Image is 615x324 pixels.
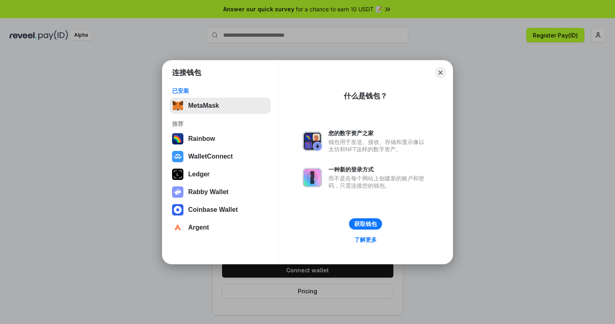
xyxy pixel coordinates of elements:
div: 什么是钱包？ [344,91,387,101]
button: Rabby Wallet [170,184,271,200]
div: Coinbase Wallet [188,206,238,213]
div: 钱包用于发送、接收、存储和显示像以太坊和NFT这样的数字资产。 [328,138,428,153]
div: Rabby Wallet [188,188,229,196]
button: Coinbase Wallet [170,202,271,218]
img: svg+xml,%3Csvg%20xmlns%3D%22http%3A%2F%2Fwww.w3.org%2F2000%2Fsvg%22%20fill%3D%22none%22%20viewBox... [172,186,183,198]
div: Argent [188,224,209,231]
button: Close [435,67,446,78]
div: 您的数字资产之家 [328,130,428,137]
div: 了解更多 [354,236,377,243]
img: svg+xml,%3Csvg%20fill%3D%22none%22%20height%3D%2233%22%20viewBox%3D%220%200%2035%2033%22%20width%... [172,100,183,111]
img: svg+xml,%3Csvg%20width%3D%2228%22%20height%3D%2228%22%20viewBox%3D%220%200%2028%2028%22%20fill%3D... [172,151,183,162]
a: 了解更多 [349,234,382,245]
img: svg+xml,%3Csvg%20xmlns%3D%22http%3A%2F%2Fwww.w3.org%2F2000%2Fsvg%22%20fill%3D%22none%22%20viewBox... [303,168,322,187]
div: 而不是在每个网站上创建新的账户和密码，只需连接您的钱包。 [328,175,428,189]
div: Ledger [188,171,210,178]
div: WalletConnect [188,153,233,160]
div: 推荐 [172,120,268,128]
div: 获取钱包 [354,220,377,228]
img: svg+xml,%3Csvg%20width%3D%2228%22%20height%3D%2228%22%20viewBox%3D%220%200%2028%2028%22%20fill%3D... [172,222,183,233]
img: svg+xml,%3Csvg%20xmlns%3D%22http%3A%2F%2Fwww.w3.org%2F2000%2Fsvg%22%20fill%3D%22none%22%20viewBox... [303,132,322,151]
button: WalletConnect [170,148,271,165]
img: svg+xml,%3Csvg%20width%3D%22120%22%20height%3D%22120%22%20viewBox%3D%220%200%20120%20120%22%20fil... [172,133,183,144]
div: 一种新的登录方式 [328,166,428,173]
div: 已安装 [172,87,268,94]
div: Rainbow [188,135,215,142]
button: MetaMask [170,98,271,114]
button: Ledger [170,166,271,182]
button: Rainbow [170,131,271,147]
img: svg+xml,%3Csvg%20width%3D%2228%22%20height%3D%2228%22%20viewBox%3D%220%200%2028%2028%22%20fill%3D... [172,204,183,215]
img: svg+xml,%3Csvg%20xmlns%3D%22http%3A%2F%2Fwww.w3.org%2F2000%2Fsvg%22%20width%3D%2228%22%20height%3... [172,169,183,180]
button: 获取钱包 [349,218,382,230]
div: MetaMask [188,102,219,109]
button: Argent [170,219,271,236]
h1: 连接钱包 [172,68,201,77]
